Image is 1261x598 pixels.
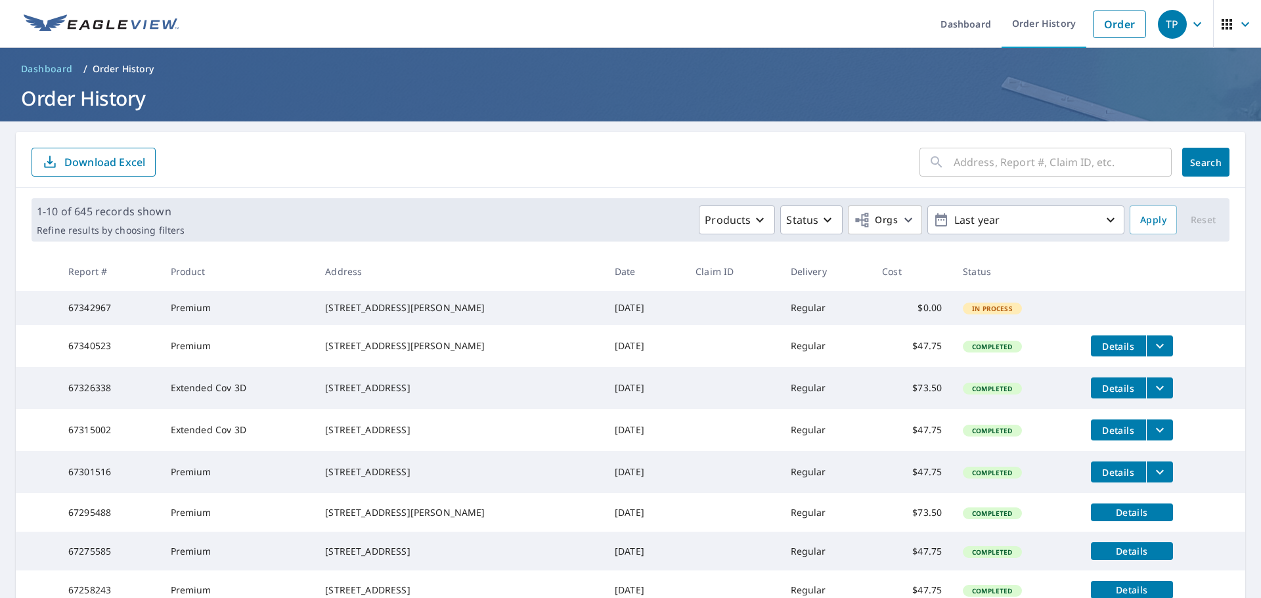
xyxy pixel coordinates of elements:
[16,85,1245,112] h1: Order History
[1099,545,1165,557] span: Details
[1193,156,1219,169] span: Search
[964,509,1020,518] span: Completed
[16,58,1245,79] nav: breadcrumb
[872,367,952,409] td: $73.50
[964,304,1021,313] span: In Process
[964,547,1020,557] span: Completed
[964,586,1020,595] span: Completed
[780,205,843,234] button: Status
[160,409,315,451] td: Extended Cov 3D
[325,584,594,597] div: [STREET_ADDRESS]
[848,205,922,234] button: Orgs
[325,381,594,395] div: [STREET_ADDRESS]
[325,465,594,479] div: [STREET_ADDRESS]
[21,62,73,75] span: Dashboard
[325,545,594,558] div: [STREET_ADDRESS]
[685,252,780,291] th: Claim ID
[927,205,1124,234] button: Last year
[1099,584,1165,596] span: Details
[604,493,685,532] td: [DATE]
[780,409,872,451] td: Regular
[780,493,872,532] td: Regular
[964,342,1020,351] span: Completed
[160,291,315,325] td: Premium
[58,409,160,451] td: 67315002
[954,144,1172,181] input: Address, Report #, Claim ID, etc.
[604,291,685,325] td: [DATE]
[1099,506,1165,519] span: Details
[83,61,87,77] li: /
[1091,461,1146,482] button: detailsBtn-67301516
[780,451,872,493] td: Regular
[58,493,160,532] td: 67295488
[1099,424,1138,437] span: Details
[58,532,160,570] td: 67275585
[872,291,952,325] td: $0.00
[1146,377,1173,398] button: filesDropdownBtn-67326338
[58,291,160,325] td: 67342967
[160,493,315,532] td: Premium
[1146,335,1173,356] button: filesDropdownBtn-67340523
[872,252,952,291] th: Cost
[160,451,315,493] td: Premium
[1182,148,1229,177] button: Search
[325,339,594,352] div: [STREET_ADDRESS][PERSON_NAME]
[315,252,604,291] th: Address
[1130,205,1177,234] button: Apply
[1091,503,1173,521] button: detailsBtn-67295488
[160,325,315,367] td: Premium
[1091,542,1173,560] button: detailsBtn-67275585
[58,451,160,493] td: 67301516
[325,301,594,314] div: [STREET_ADDRESS][PERSON_NAME]
[780,252,872,291] th: Delivery
[160,367,315,409] td: Extended Cov 3D
[872,325,952,367] td: $47.75
[854,212,898,228] span: Orgs
[160,252,315,291] th: Product
[32,148,156,177] button: Download Excel
[58,325,160,367] td: 67340523
[604,451,685,493] td: [DATE]
[1146,461,1173,482] button: filesDropdownBtn-67301516
[952,252,1080,291] th: Status
[37,224,185,236] p: Refine results by choosing filters
[872,493,952,532] td: $73.50
[37,203,185,219] p: 1-10 of 645 records shown
[604,367,685,409] td: [DATE]
[786,212,818,228] p: Status
[699,205,775,234] button: Products
[1091,335,1146,356] button: detailsBtn-67340523
[1093,11,1146,38] a: Order
[1091,419,1146,440] button: detailsBtn-67315002
[58,252,160,291] th: Report #
[604,325,685,367] td: [DATE]
[604,252,685,291] th: Date
[780,291,872,325] td: Regular
[64,155,145,169] p: Download Excel
[964,384,1020,393] span: Completed
[24,14,179,34] img: EV Logo
[949,209,1103,232] p: Last year
[705,212,751,228] p: Products
[964,468,1020,477] span: Completed
[160,532,315,570] td: Premium
[1091,377,1146,398] button: detailsBtn-67326338
[1099,382,1138,395] span: Details
[1099,340,1138,352] span: Details
[1099,466,1138,479] span: Details
[780,367,872,409] td: Regular
[872,409,952,451] td: $47.75
[325,506,594,519] div: [STREET_ADDRESS][PERSON_NAME]
[1158,10,1187,39] div: TP
[780,532,872,570] td: Regular
[325,423,594,437] div: [STREET_ADDRESS]
[1146,419,1173,440] button: filesDropdownBtn-67315002
[780,325,872,367] td: Regular
[93,62,154,75] p: Order History
[58,367,160,409] td: 67326338
[604,409,685,451] td: [DATE]
[872,532,952,570] td: $47.75
[964,426,1020,435] span: Completed
[872,451,952,493] td: $47.75
[16,58,78,79] a: Dashboard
